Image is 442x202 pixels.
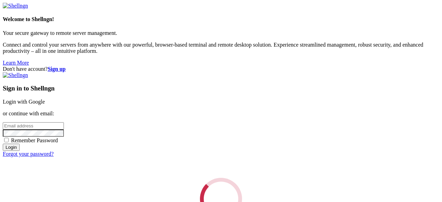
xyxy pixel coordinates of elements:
[3,110,439,117] p: or continue with email:
[4,138,9,142] input: Remember Password
[3,99,45,105] a: Login with Google
[3,144,20,151] input: Login
[3,3,28,9] img: Shellngn
[3,85,439,92] h3: Sign in to Shellngn
[3,42,439,54] p: Connect and control your servers from anywhere with our powerful, browser-based terminal and remo...
[3,66,439,72] div: Don't have account?
[3,151,54,157] a: Forgot your password?
[3,16,439,22] h4: Welcome to Shellngn!
[48,66,66,72] a: Sign up
[3,72,28,78] img: Shellngn
[11,137,58,143] span: Remember Password
[3,30,439,36] p: Your secure gateway to remote server management.
[3,122,64,129] input: Email address
[3,60,29,66] a: Learn More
